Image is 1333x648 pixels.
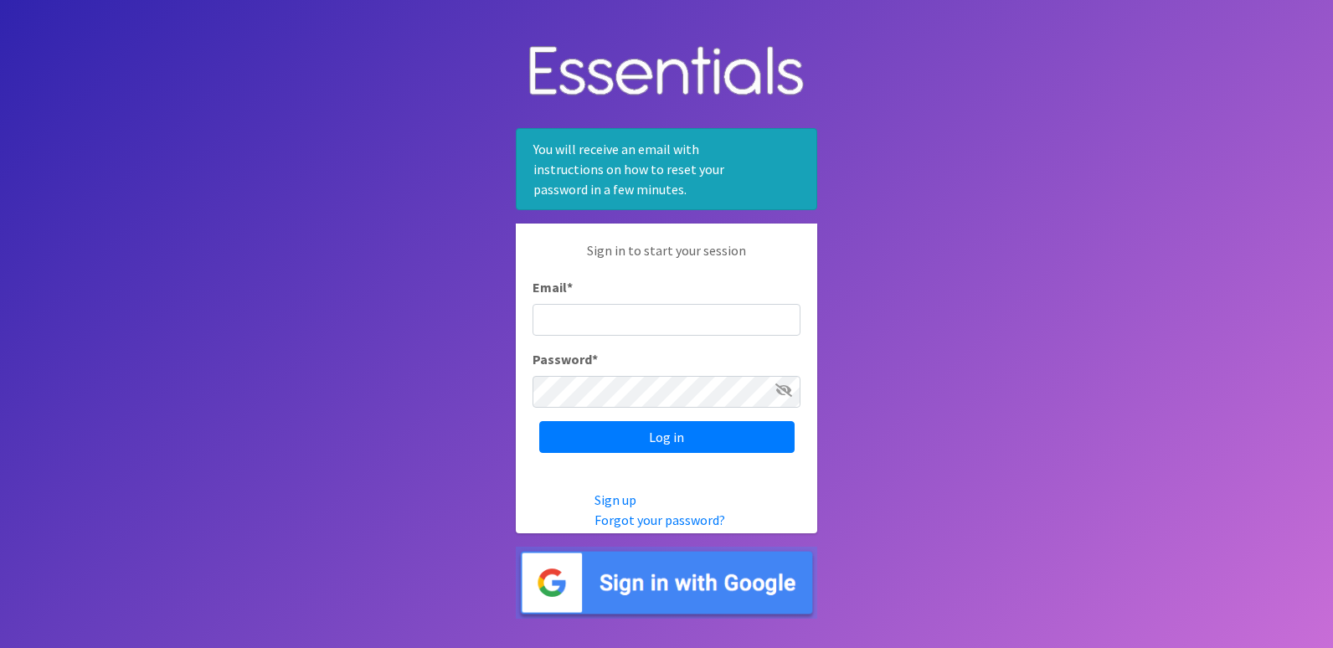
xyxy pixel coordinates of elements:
a: Sign up [594,491,636,508]
div: You will receive an email with instructions on how to reset your password in a few minutes. [516,128,817,210]
a: Forgot your password? [594,512,725,528]
img: Sign in with Google [516,547,817,620]
abbr: required [567,279,573,296]
abbr: required [592,351,598,368]
img: Human Essentials [516,29,817,116]
p: Sign in to start your session [533,240,800,277]
label: Email [533,277,573,297]
input: Log in [539,421,795,453]
label: Password [533,349,598,369]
